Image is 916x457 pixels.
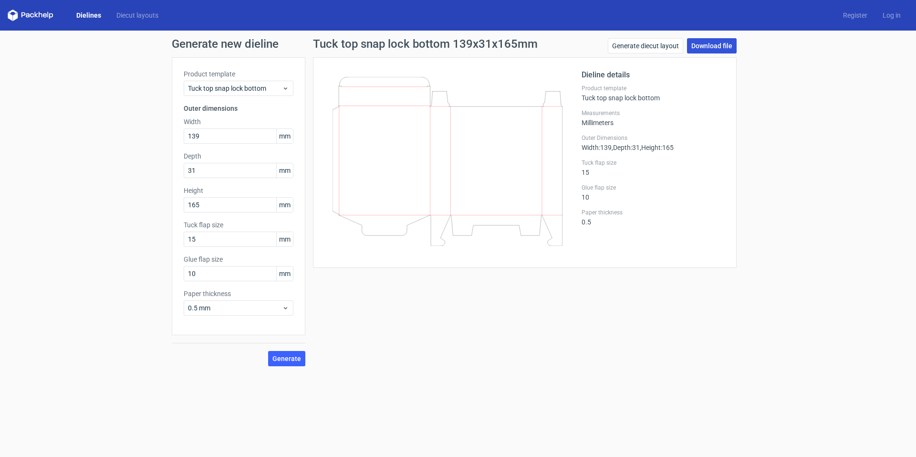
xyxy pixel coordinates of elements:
span: Generate [272,355,301,362]
a: Download file [687,38,737,53]
h3: Outer dimensions [184,104,293,113]
label: Glue flap size [582,184,725,191]
div: 0.5 [582,209,725,226]
label: Measurements [582,109,725,117]
div: Tuck top snap lock bottom [582,85,725,102]
span: Width : 139 [582,144,612,151]
label: Height [184,186,293,195]
label: Product template [582,85,725,92]
button: Generate [268,351,305,366]
a: Dielines [69,11,109,20]
h1: Generate new dieline [172,38,744,50]
span: Tuck top snap lock bottom [188,84,282,93]
span: , Depth : 31 [612,144,640,151]
span: mm [276,129,293,143]
div: 10 [582,184,725,201]
label: Product template [184,69,293,79]
a: Register [835,11,875,20]
label: Tuck flap size [184,220,293,230]
span: mm [276,266,293,281]
label: Paper thickness [582,209,725,216]
label: Tuck flap size [582,159,725,167]
span: 0.5 mm [188,303,282,313]
label: Width [184,117,293,127]
label: Glue flap size [184,255,293,264]
div: 15 [582,159,725,176]
a: Log in [875,11,908,20]
span: , Height : 165 [640,144,674,151]
label: Depth [184,151,293,161]
label: Outer Dimensions [582,134,725,142]
h1: Tuck top snap lock bottom 139x31x165mm [313,38,538,50]
div: Millimeters [582,109,725,127]
span: mm [276,163,293,178]
a: Generate diecut layout [608,38,683,53]
span: mm [276,232,293,246]
a: Diecut layouts [109,11,166,20]
h2: Dieline details [582,69,725,81]
span: mm [276,198,293,212]
label: Paper thickness [184,289,293,298]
